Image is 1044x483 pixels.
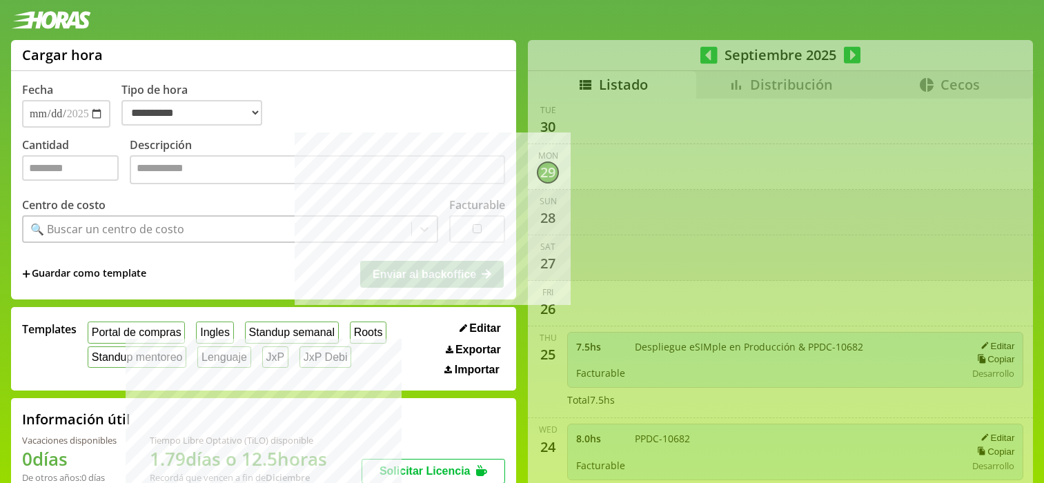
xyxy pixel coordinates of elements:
[455,322,505,335] button: Editar
[262,346,288,368] button: JxP
[350,322,386,343] button: Roots
[22,266,146,282] span: +Guardar como template
[455,344,501,356] span: Exportar
[299,346,351,368] button: JxP Debi
[121,100,262,126] select: Tipo de hora
[455,364,500,376] span: Importar
[196,322,233,343] button: Ingles
[22,155,119,181] input: Cantidad
[22,137,130,188] label: Cantidad
[22,266,30,282] span: +
[245,322,339,343] button: Standup semanal
[449,197,505,213] label: Facturable
[197,346,250,368] button: Lenguaje
[22,410,130,428] h2: Información útil
[469,322,500,335] span: Editar
[442,343,505,357] button: Exportar
[380,465,471,477] span: Solicitar Licencia
[22,46,103,64] h1: Cargar hora
[150,446,327,471] h1: 1.79 días o 12.5 horas
[22,82,53,97] label: Fecha
[88,322,185,343] button: Portal de compras
[22,197,106,213] label: Centro de costo
[130,137,505,188] label: Descripción
[30,221,184,237] div: 🔍 Buscar un centro de costo
[130,155,505,184] textarea: Descripción
[121,82,273,128] label: Tipo de hora
[88,346,186,368] button: Standup mentoreo
[11,11,91,29] img: logotipo
[22,322,77,337] span: Templates
[150,434,327,446] div: Tiempo Libre Optativo (TiLO) disponible
[22,434,117,446] div: Vacaciones disponibles
[22,446,117,471] h1: 0 días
